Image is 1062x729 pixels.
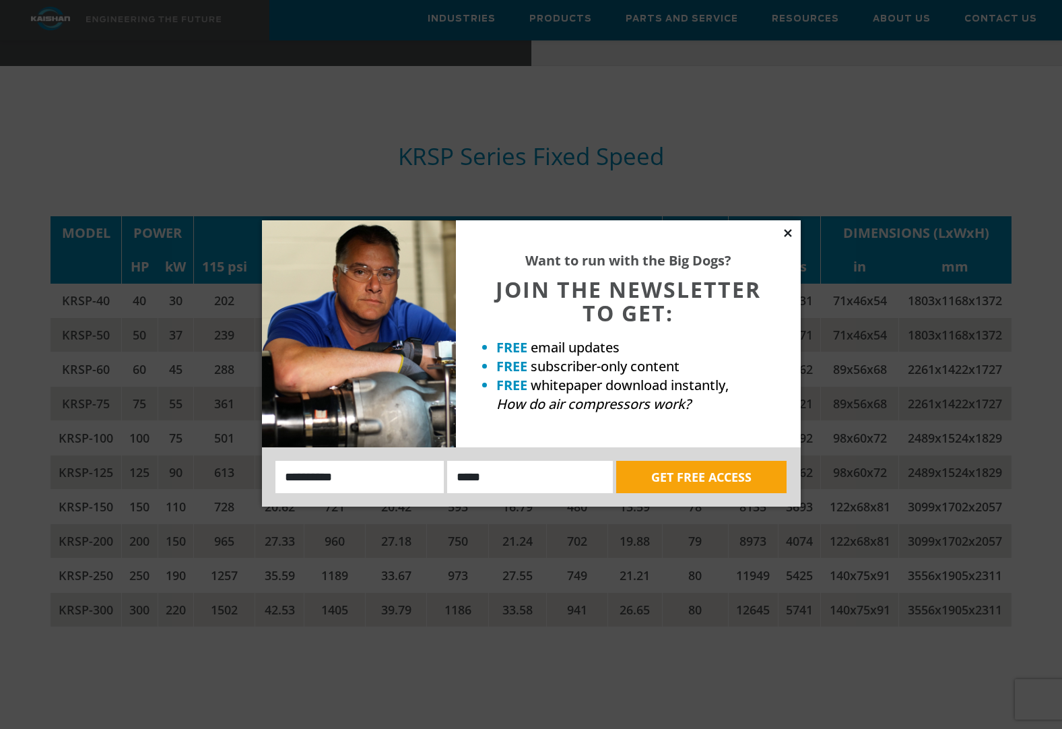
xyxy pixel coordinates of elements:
[496,338,527,356] strong: FREE
[525,251,731,270] strong: Want to run with the Big Dogs?
[616,461,787,493] button: GET FREE ACCESS
[496,376,527,394] strong: FREE
[275,461,444,493] input: Name:
[496,357,527,375] strong: FREE
[496,395,691,413] em: How do air compressors work?
[447,461,613,493] input: Email
[531,357,679,375] span: subscriber-only content
[782,227,794,239] button: Close
[531,376,729,394] span: whitepaper download instantly,
[496,275,761,327] span: JOIN THE NEWSLETTER TO GET:
[531,338,620,356] span: email updates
